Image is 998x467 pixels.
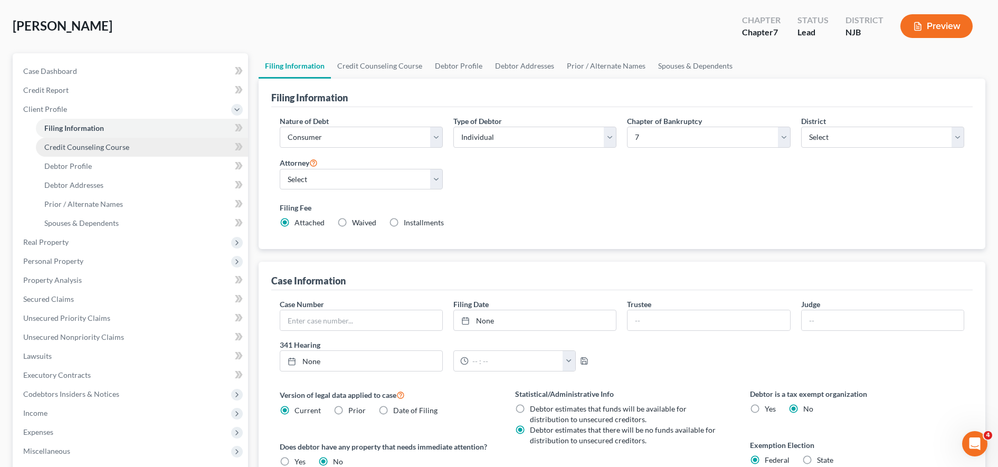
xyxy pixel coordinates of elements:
[454,310,616,330] a: None
[36,138,248,157] a: Credit Counseling Course
[280,116,329,127] label: Nature of Debt
[23,85,69,94] span: Credit Report
[23,313,110,322] span: Unsecured Priority Claims
[44,142,129,151] span: Credit Counseling Course
[44,123,104,132] span: Filing Information
[429,53,489,79] a: Debtor Profile
[393,406,438,415] span: Date of Filing
[453,299,489,310] label: Filing Date
[23,408,47,417] span: Income
[274,339,622,350] label: 341 Hearing
[23,294,74,303] span: Secured Claims
[36,176,248,195] a: Debtor Addresses
[742,14,781,26] div: Chapter
[23,351,52,360] span: Lawsuits
[23,256,83,265] span: Personal Property
[742,26,781,39] div: Chapter
[36,195,248,214] a: Prior / Alternate Names
[773,27,778,37] span: 7
[845,14,883,26] div: District
[817,455,833,464] span: State
[15,81,248,100] a: Credit Report
[36,214,248,233] a: Spouses & Dependents
[36,119,248,138] a: Filing Information
[560,53,652,79] a: Prior / Alternate Names
[845,26,883,39] div: NJB
[802,310,964,330] input: --
[453,116,502,127] label: Type of Debtor
[23,446,70,455] span: Miscellaneous
[15,271,248,290] a: Property Analysis
[627,299,651,310] label: Trustee
[750,440,964,451] label: Exemption Election
[36,157,248,176] a: Debtor Profile
[652,53,739,79] a: Spouses & Dependents
[984,431,992,440] span: 4
[280,441,494,452] label: Does debtor have any property that needs immediate attention?
[797,26,829,39] div: Lead
[23,66,77,75] span: Case Dashboard
[23,370,91,379] span: Executory Contracts
[765,455,790,464] span: Federal
[23,104,67,113] span: Client Profile
[15,62,248,81] a: Case Dashboard
[900,14,973,38] button: Preview
[627,116,702,127] label: Chapter of Bankruptcy
[23,237,69,246] span: Real Property
[15,347,248,366] a: Lawsuits
[23,427,53,436] span: Expenses
[15,309,248,328] a: Unsecured Priority Claims
[765,404,776,413] span: Yes
[23,332,124,341] span: Unsecured Nonpriority Claims
[15,290,248,309] a: Secured Claims
[44,161,92,170] span: Debtor Profile
[23,389,119,398] span: Codebtors Insiders & Notices
[294,218,325,227] span: Attached
[797,14,829,26] div: Status
[280,156,318,169] label: Attorney
[962,431,987,456] iframe: Intercom live chat
[489,53,560,79] a: Debtor Addresses
[352,218,376,227] span: Waived
[294,457,306,466] span: Yes
[404,218,444,227] span: Installments
[44,218,119,227] span: Spouses & Dependents
[280,299,324,310] label: Case Number
[271,274,346,287] div: Case Information
[280,388,494,401] label: Version of legal data applied to case
[801,299,820,310] label: Judge
[530,404,687,424] span: Debtor estimates that funds will be available for distribution to unsecured creditors.
[469,351,563,371] input: -- : --
[803,404,813,413] span: No
[280,351,442,371] a: None
[294,406,321,415] span: Current
[801,116,826,127] label: District
[331,53,429,79] a: Credit Counseling Course
[44,180,103,189] span: Debtor Addresses
[15,328,248,347] a: Unsecured Nonpriority Claims
[750,388,964,399] label: Debtor is a tax exempt organization
[348,406,366,415] span: Prior
[23,275,82,284] span: Property Analysis
[271,91,348,104] div: Filing Information
[515,388,729,399] label: Statistical/Administrative Info
[333,457,343,466] span: No
[44,199,123,208] span: Prior / Alternate Names
[530,425,716,445] span: Debtor estimates that there will be no funds available for distribution to unsecured creditors.
[280,310,442,330] input: Enter case number...
[13,18,112,33] span: [PERSON_NAME]
[259,53,331,79] a: Filing Information
[628,310,790,330] input: --
[280,202,964,213] label: Filing Fee
[15,366,248,385] a: Executory Contracts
